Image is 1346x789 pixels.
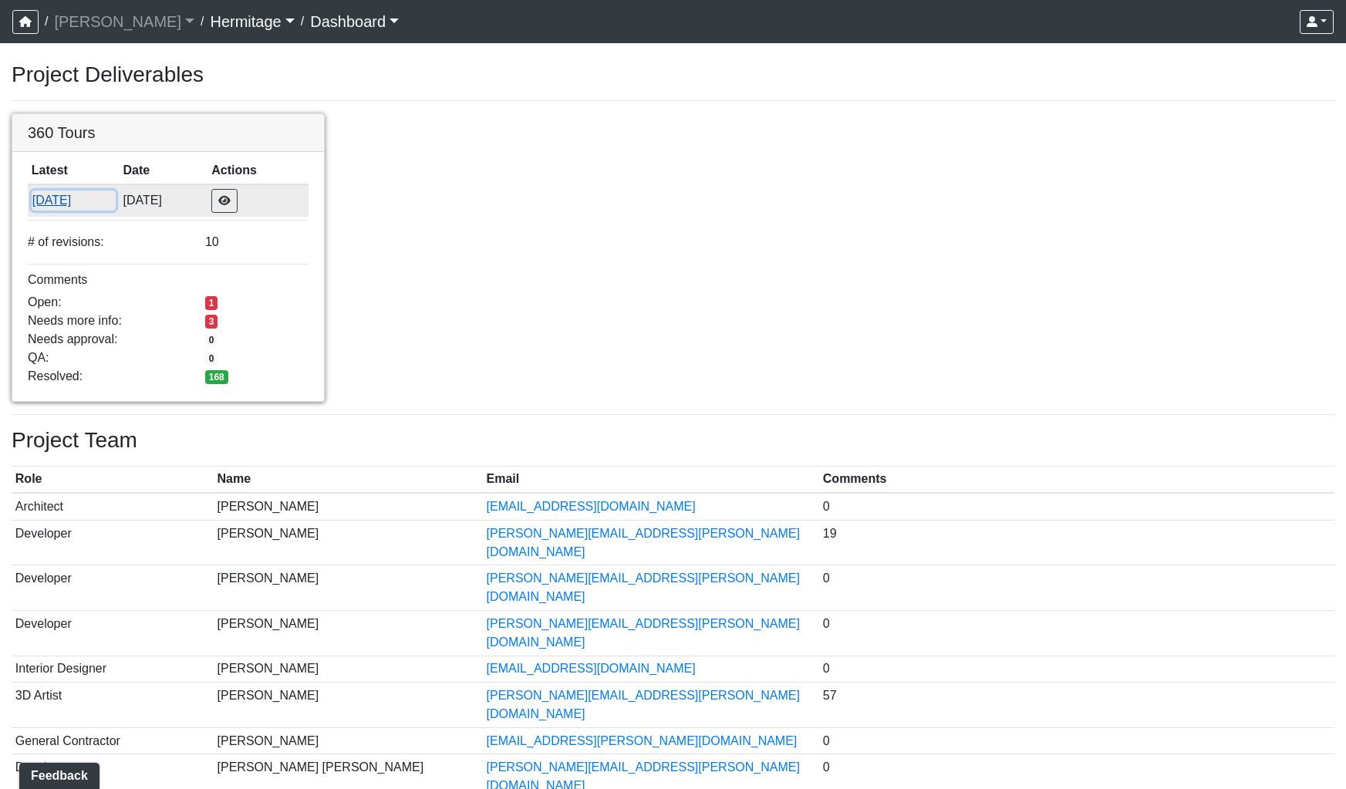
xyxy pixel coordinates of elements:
[12,758,103,789] iframe: Ybug feedback widget
[295,6,310,37] span: /
[214,610,483,656] td: [PERSON_NAME]
[214,565,483,611] td: [PERSON_NAME]
[12,610,214,656] td: Developer
[194,6,210,37] span: /
[483,467,819,494] th: Email
[487,572,800,603] a: [PERSON_NAME][EMAIL_ADDRESS][PERSON_NAME][DOMAIN_NAME]
[819,683,1334,728] td: 57
[12,493,214,520] td: Architect
[12,565,214,611] td: Developer
[819,520,1334,565] td: 19
[214,683,483,728] td: [PERSON_NAME]
[819,656,1334,683] td: 0
[12,520,214,565] td: Developer
[12,62,1334,88] h3: Project Deliverables
[12,727,214,754] td: General Contractor
[310,6,399,37] a: Dashboard
[210,6,294,37] a: Hermitage
[214,727,483,754] td: [PERSON_NAME]
[487,689,800,720] a: [PERSON_NAME][EMAIL_ADDRESS][PERSON_NAME][DOMAIN_NAME]
[819,727,1334,754] td: 0
[487,734,798,747] a: [EMAIL_ADDRESS][PERSON_NAME][DOMAIN_NAME]
[214,467,483,494] th: Name
[487,500,696,513] a: [EMAIL_ADDRESS][DOMAIN_NAME]
[12,467,214,494] th: Role
[32,191,116,211] button: [DATE]
[12,427,1334,454] h3: Project Team
[487,527,800,558] a: [PERSON_NAME][EMAIL_ADDRESS][PERSON_NAME][DOMAIN_NAME]
[28,184,120,217] td: ucq7epNBszqHt1Fte6MN2L
[12,683,214,728] td: 3D Artist
[819,565,1334,611] td: 0
[819,493,1334,520] td: 0
[214,493,483,520] td: [PERSON_NAME]
[819,467,1334,494] th: Comments
[214,656,483,683] td: [PERSON_NAME]
[54,6,194,37] a: [PERSON_NAME]
[819,610,1334,656] td: 0
[39,6,54,37] span: /
[12,656,214,683] td: Interior Designer
[487,617,800,649] a: [PERSON_NAME][EMAIL_ADDRESS][PERSON_NAME][DOMAIN_NAME]
[487,662,696,675] a: [EMAIL_ADDRESS][DOMAIN_NAME]
[214,520,483,565] td: [PERSON_NAME]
